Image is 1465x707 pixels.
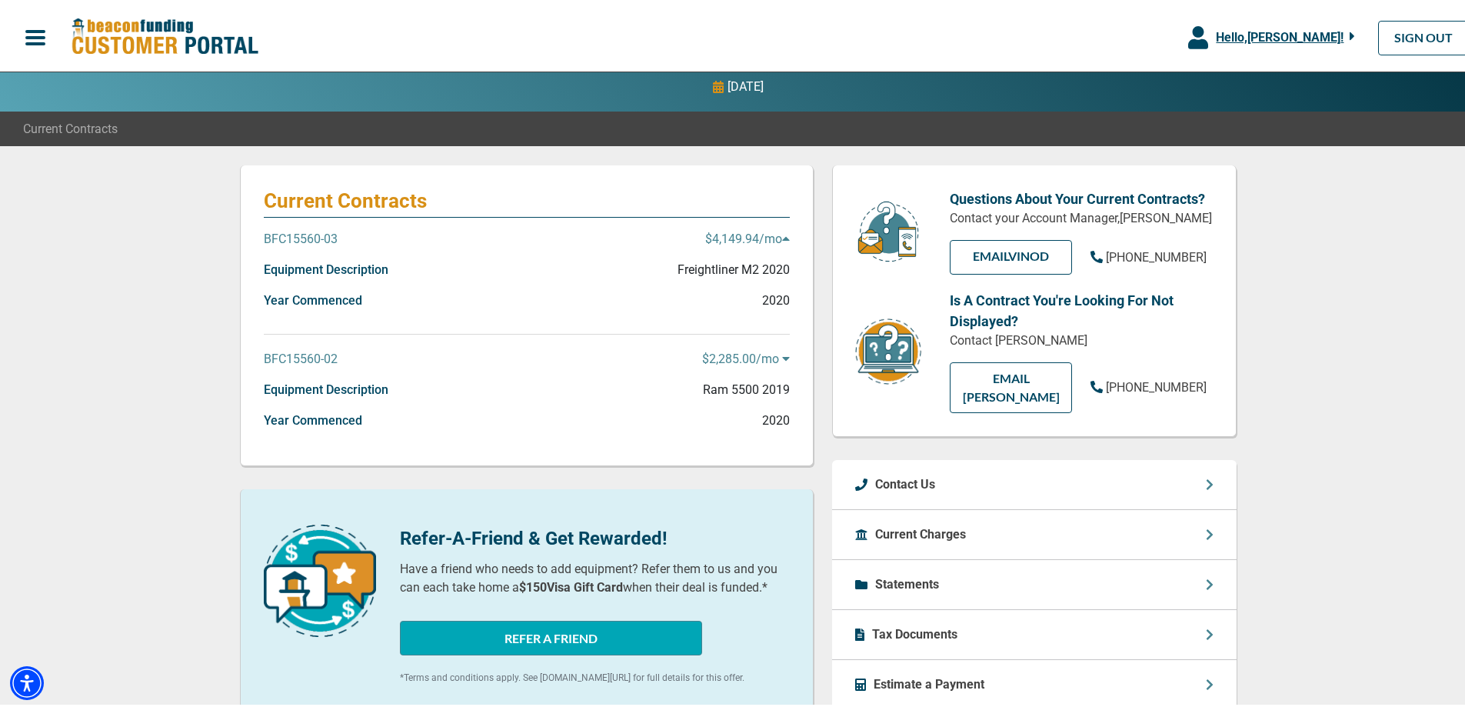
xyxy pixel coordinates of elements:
[1106,247,1207,262] span: [PHONE_NUMBER]
[950,287,1213,328] p: Is A Contract You're Looking For Not Displayed?
[875,522,966,541] p: Current Charges
[264,185,790,210] p: Current Contracts
[875,472,935,491] p: Contact Us
[678,258,790,276] p: Freightliner M2 2020
[10,663,44,697] div: Accessibility Menu
[705,227,790,245] p: $4,149.94 /mo
[264,227,338,245] p: BFC15560-03
[264,409,362,427] p: Year Commenced
[762,288,790,307] p: 2020
[702,347,790,365] p: $2,285.00 /mo
[400,668,790,682] p: *Terms and conditions apply. See [DOMAIN_NAME][URL] for full details for this offer.
[264,347,338,365] p: BFC15560-02
[1090,245,1207,264] a: [PHONE_NUMBER]
[874,672,984,691] p: Estimate a Payment
[400,557,790,594] p: Have a friend who needs to add equipment? Refer them to us and you can each take home a when thei...
[950,185,1213,206] p: Questions About Your Current Contracts?
[400,618,702,652] button: REFER A FRIEND
[728,75,764,93] p: [DATE]
[950,359,1072,410] a: EMAIL [PERSON_NAME]
[762,409,790,427] p: 2020
[875,572,939,591] p: Statements
[23,117,118,135] span: Current Contracts
[854,314,923,384] img: contract-icon.png
[950,237,1072,272] a: EMAILVinod
[71,15,258,54] img: Beacon Funding Customer Portal Logo
[519,577,623,592] b: $150 Visa Gift Card
[264,522,376,634] img: refer-a-friend-icon.png
[264,378,388,396] p: Equipment Description
[264,288,362,307] p: Year Commenced
[950,328,1213,347] p: Contact [PERSON_NAME]
[400,522,790,549] p: Refer-A-Friend & Get Rewarded!
[703,378,790,396] p: Ram 5500 2019
[950,206,1213,225] p: Contact your Account Manager, [PERSON_NAME]
[1216,27,1343,42] span: Hello, [PERSON_NAME] !
[854,197,923,261] img: customer-service.png
[264,258,388,276] p: Equipment Description
[1106,377,1207,392] span: [PHONE_NUMBER]
[872,622,957,641] p: Tax Documents
[1090,375,1207,394] a: [PHONE_NUMBER]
